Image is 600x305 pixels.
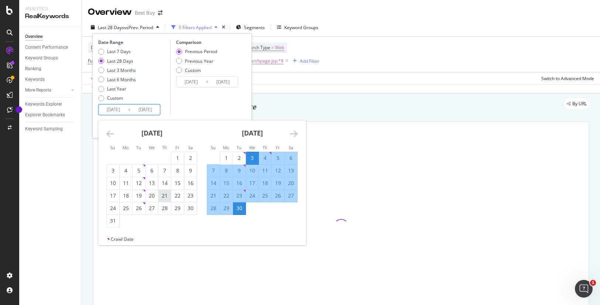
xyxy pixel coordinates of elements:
[98,24,124,31] span: Last 28 Days
[133,177,145,189] td: Choose Tuesday, August 12, 2025 as your check-in date. It’s available.
[233,177,246,189] td: Selected. Tuesday, September 16, 2025
[16,106,22,113] div: Tooltip anchor
[98,95,136,101] div: Custom
[289,145,293,150] small: Sa
[185,67,201,73] div: Custom
[133,192,145,199] div: 19
[259,164,272,177] td: Selected. Thursday, September 11, 2025
[185,48,217,55] div: Previous Period
[158,205,171,212] div: 28
[242,128,263,137] strong: [DATE]
[233,192,246,199] div: 23
[233,152,246,164] td: Choose Tuesday, September 2, 2025 as your check-in date. It’s available.
[145,164,158,177] td: Choose Wednesday, August 6, 2025 as your check-in date. It’s available.
[25,44,76,51] a: Content Performance
[135,9,155,17] div: Best Buy
[272,167,284,174] div: 12
[259,192,271,199] div: 25
[158,189,171,202] td: Choose Thursday, August 21, 2025 as your check-in date. It’s available.
[237,145,241,150] small: Tu
[25,111,65,119] div: Explorer Bookmarks
[220,189,233,202] td: Selected. Monday, September 22, 2025
[120,164,133,177] td: Choose Monday, August 4, 2025 as your check-in date. It’s available.
[184,192,197,199] div: 23
[184,177,197,189] td: Choose Saturday, August 16, 2025 as your check-in date. It’s available.
[120,192,132,199] div: 18
[25,76,76,83] a: Keywords
[98,86,136,92] div: Last Year
[25,44,68,51] div: Content Performance
[246,164,259,177] td: Selected. Wednesday, September 10, 2025
[223,145,229,150] small: Mo
[158,202,171,215] td: Choose Thursday, August 28, 2025 as your check-in date. It’s available.
[233,189,246,202] td: Selected. Tuesday, September 23, 2025
[207,205,220,212] div: 28
[259,167,271,174] div: 11
[25,86,69,94] a: More Reports
[246,192,258,199] div: 24
[259,152,272,164] td: Selected. Thursday, September 4, 2025
[158,164,171,177] td: Choose Thursday, August 7, 2025 as your check-in date. It’s available.
[107,215,120,227] td: Choose Sunday, August 31, 2025 as your check-in date. It’s available.
[25,6,76,12] div: Analytics
[575,280,593,298] iframe: Intercom live chat
[25,86,51,94] div: More Reports
[220,205,233,212] div: 29
[133,205,145,212] div: 26
[184,164,197,177] td: Choose Saturday, August 9, 2025 as your check-in date. It’s available.
[233,167,246,174] div: 9
[541,75,594,82] div: Switch to Advanced Mode
[175,145,179,150] small: Fr
[246,179,258,187] div: 17
[133,164,145,177] td: Choose Tuesday, August 5, 2025 as your check-in date. It’s available.
[272,179,284,187] div: 19
[25,65,41,73] div: Ranking
[107,205,119,212] div: 24
[145,202,158,215] td: Choose Wednesday, August 27, 2025 as your check-in date. It’s available.
[25,125,76,133] a: Keyword Sampling
[285,154,297,162] div: 6
[145,167,158,174] div: 6
[220,154,233,162] div: 1
[246,189,259,202] td: Selected. Wednesday, September 24, 2025
[99,104,128,115] input: Start Date
[120,205,132,212] div: 25
[25,125,63,133] div: Keyword Sampling
[220,192,233,199] div: 22
[184,205,197,212] div: 30
[91,44,105,51] span: Device
[136,145,141,150] small: Tu
[233,205,246,212] div: 30
[176,48,217,55] div: Previous Period
[220,177,233,189] td: Selected. Monday, September 15, 2025
[285,189,298,202] td: Selected. Saturday, September 27, 2025
[145,205,158,212] div: 27
[207,164,220,177] td: Selected. Sunday, September 7, 2025
[158,179,171,187] div: 14
[130,104,160,115] input: End Date
[25,54,76,62] a: Keyword Groups
[185,58,213,64] div: Previous Year
[233,154,246,162] div: 2
[285,177,298,189] td: Selected. Saturday, September 20, 2025
[25,65,76,73] a: Ranking
[120,189,133,202] td: Choose Monday, August 18, 2025 as your check-in date. It’s available.
[184,167,197,174] div: 9
[179,24,212,31] div: 5 Filters Applied
[220,152,233,164] td: Choose Monday, September 1, 2025 as your check-in date. It’s available.
[123,145,129,150] small: Mo
[184,189,197,202] td: Choose Saturday, August 23, 2025 as your check-in date. It’s available.
[211,145,216,150] small: Su
[171,152,184,164] td: Choose Friday, August 1, 2025 as your check-in date. It’s available.
[171,189,184,202] td: Choose Friday, August 22, 2025 as your check-in date. It’s available.
[107,95,123,101] div: Custom
[274,21,321,33] button: Keyword Groups
[141,128,162,137] strong: [DATE]
[120,202,133,215] td: Choose Monday, August 25, 2025 as your check-in date. It’s available.
[272,189,285,202] td: Selected. Friday, September 26, 2025
[207,179,220,187] div: 14
[184,152,197,164] td: Choose Saturday, August 2, 2025 as your check-in date. It’s available.
[259,177,272,189] td: Selected. Thursday, September 18, 2025
[120,167,132,174] div: 4
[145,179,158,187] div: 13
